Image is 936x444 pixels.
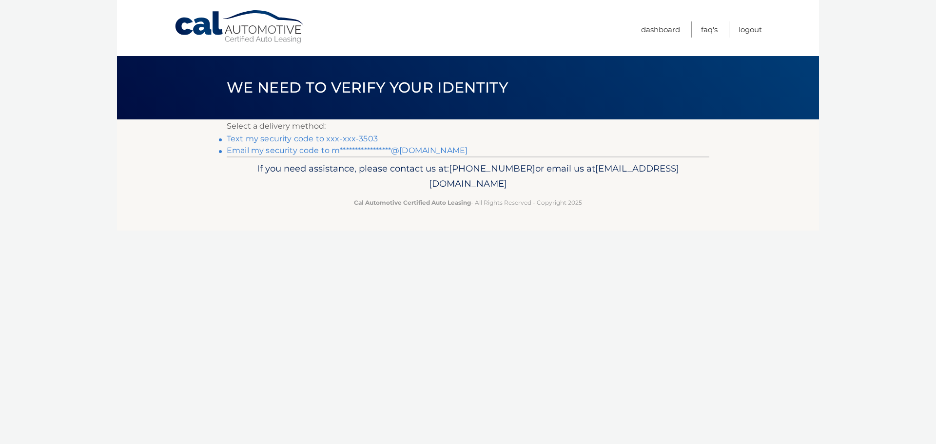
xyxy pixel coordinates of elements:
a: Logout [739,21,762,38]
span: [PHONE_NUMBER] [449,163,535,174]
p: If you need assistance, please contact us at: or email us at [233,161,703,192]
p: - All Rights Reserved - Copyright 2025 [233,197,703,208]
a: Dashboard [641,21,680,38]
strong: Cal Automotive Certified Auto Leasing [354,199,471,206]
span: We need to verify your identity [227,78,508,97]
a: FAQ's [701,21,718,38]
p: Select a delivery method: [227,119,709,133]
a: Text my security code to xxx-xxx-3503 [227,134,378,143]
a: Cal Automotive [174,10,306,44]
